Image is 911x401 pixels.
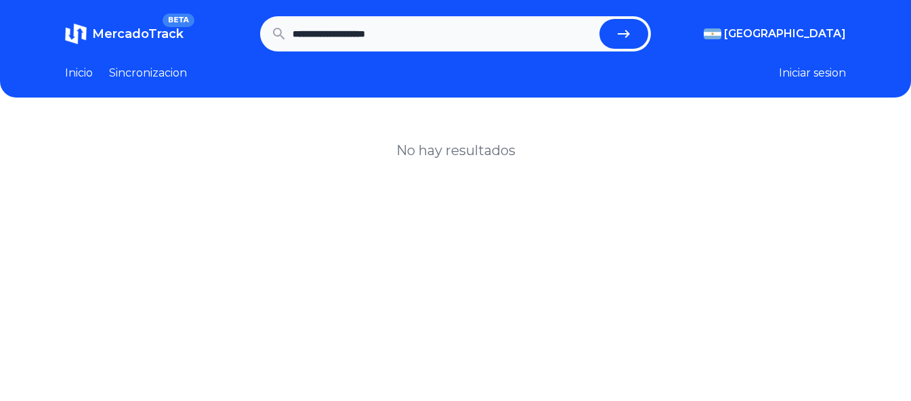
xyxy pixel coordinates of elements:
a: Sincronizacion [109,65,187,81]
a: Inicio [65,65,93,81]
span: [GEOGRAPHIC_DATA] [724,26,846,42]
img: MercadoTrack [65,23,87,45]
button: Iniciar sesion [779,65,846,81]
button: [GEOGRAPHIC_DATA] [704,26,846,42]
h1: No hay resultados [396,141,515,160]
img: Argentina [704,28,721,39]
span: MercadoTrack [92,26,184,41]
span: BETA [163,14,194,27]
a: MercadoTrackBETA [65,23,184,45]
